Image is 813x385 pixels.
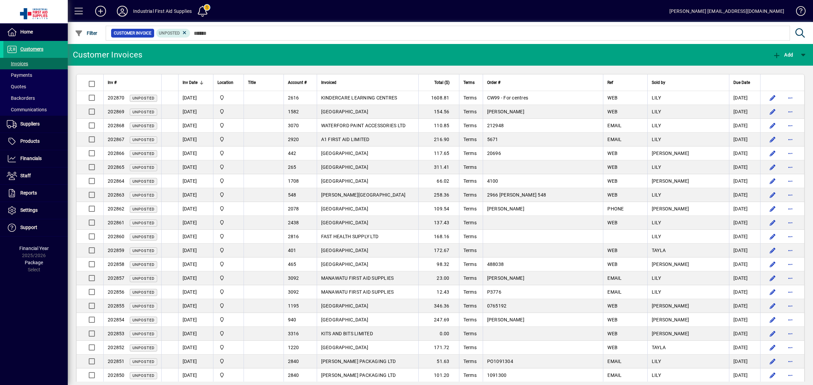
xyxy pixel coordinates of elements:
td: 117.65 [418,146,459,160]
span: P3776 [487,289,501,295]
span: 202854 [108,317,125,322]
span: Unposted [132,221,154,225]
span: 442 [288,151,296,156]
span: Unposted [132,96,154,100]
div: Title [248,79,279,86]
a: Knowledge Base [791,1,805,23]
td: [DATE] [729,133,760,146]
div: Total ($) [423,79,456,86]
span: [GEOGRAPHIC_DATA] [321,303,368,309]
td: 247.69 [418,313,459,327]
button: Edit [767,148,778,159]
span: KINDERCARE LEARNING CENTRES [321,95,397,100]
button: More options [785,189,796,200]
button: More options [785,176,796,186]
span: INDUSTRIAL FIRST AID SUPPLIES LTD [217,108,239,115]
span: Unposted [132,304,154,309]
button: Edit [767,231,778,242]
span: 202855 [108,303,125,309]
span: EMAIL [607,123,622,128]
span: [GEOGRAPHIC_DATA] [321,164,368,170]
span: WEB [607,220,618,225]
button: More options [785,300,796,311]
span: INDUSTRIAL FIRST AID SUPPLIES LTD [217,247,239,254]
button: More options [785,342,796,353]
span: [GEOGRAPHIC_DATA] [321,262,368,267]
span: Unposted [132,110,154,114]
span: LILY [652,123,661,128]
td: [DATE] [729,285,760,299]
span: [PERSON_NAME] [487,206,524,211]
button: More options [785,148,796,159]
span: TAYLA [652,248,666,253]
button: Edit [767,245,778,256]
td: 346.36 [418,299,459,313]
span: Terms [463,248,477,253]
span: Terms [463,275,477,281]
span: 3092 [288,275,299,281]
a: Suppliers [3,116,68,133]
button: More options [785,356,796,367]
td: [DATE] [729,146,760,160]
span: [GEOGRAPHIC_DATA] [321,151,368,156]
td: 12.43 [418,285,459,299]
span: Ref [607,79,613,86]
span: 202862 [108,206,125,211]
span: [GEOGRAPHIC_DATA] [321,220,368,225]
span: 202859 [108,248,125,253]
span: [GEOGRAPHIC_DATA] [321,248,368,253]
span: Unposted [132,179,154,184]
span: WEB [607,109,618,114]
span: Settings [20,207,38,213]
span: Total ($) [434,79,450,86]
span: Title [248,79,256,86]
span: Unposted [132,207,154,211]
button: Filter [73,27,99,39]
span: 202866 [108,151,125,156]
a: Quotes [3,81,68,92]
div: Due Date [733,79,756,86]
div: Sold by [652,79,725,86]
td: 311.41 [418,160,459,174]
span: [GEOGRAPHIC_DATA] [321,206,368,211]
button: Edit [767,106,778,117]
span: Support [20,225,37,230]
td: 172.67 [418,244,459,257]
a: Reports [3,185,68,202]
div: Industrial First Aid Supplies [133,6,192,17]
span: Suppliers [20,121,40,127]
span: Products [20,138,40,144]
span: Sold by [652,79,665,86]
span: Unposted [132,152,154,156]
span: [GEOGRAPHIC_DATA] [321,109,368,114]
button: More options [785,287,796,297]
button: More options [785,245,796,256]
button: More options [785,106,796,117]
button: Edit [767,287,778,297]
button: Edit [767,217,778,228]
td: [DATE] [729,174,760,188]
span: A1 FIRST AID LIMITED [321,137,370,142]
span: 3070 [288,123,299,128]
span: 202868 [108,123,125,128]
span: WEB [607,178,618,184]
button: More options [785,231,796,242]
button: More options [785,370,796,381]
td: [DATE] [178,244,213,257]
button: More options [785,314,796,325]
button: More options [785,203,796,214]
span: [PERSON_NAME][GEOGRAPHIC_DATA] [321,192,406,198]
span: [PERSON_NAME] [652,178,689,184]
span: Terms [463,206,477,211]
span: 1708 [288,178,299,184]
span: Inv Date [183,79,197,86]
button: Profile [111,5,133,17]
div: Ref [607,79,643,86]
span: EMAIL [607,137,622,142]
button: More options [785,328,796,339]
span: Customer Invoice [114,30,151,37]
span: Terms [463,220,477,225]
mat-chip: Customer Invoice Status: Unposted [156,29,190,38]
span: 20696 [487,151,501,156]
button: Edit [767,314,778,325]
